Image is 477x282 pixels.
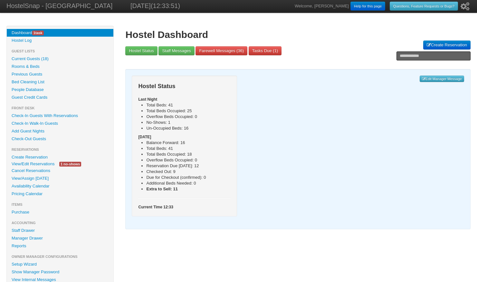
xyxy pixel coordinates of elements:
[59,162,81,167] span: 1 no-shows
[151,2,180,9] span: (12:33:51)
[7,47,113,55] li: Guest Lists
[7,29,113,37] a: Dashboard1task
[274,48,276,53] span: 1
[7,55,113,63] a: Current Guests (18)
[7,234,113,242] a: Manager Drawer
[54,160,86,167] a: 1 no-shows
[7,201,113,208] li: Items
[7,112,113,120] a: Check-In Guests With Reservations
[423,41,471,50] a: Create Reservation
[238,48,242,53] span: 36
[7,190,113,198] a: Pricing Calendar
[125,46,157,55] a: Hostel Status
[7,175,113,182] a: View/Assign [DATE]
[146,175,230,180] li: Due for Checkout (confirmed): 0
[146,125,230,131] li: Un-Occupied Beds: 16
[33,31,35,35] span: 1
[138,82,230,91] h3: Hostel Status
[7,227,113,234] a: Staff Drawer
[7,135,113,143] a: Check-Out Guests
[138,134,230,140] h5: [DATE]
[146,151,230,157] li: Total Beds Occupied: 18
[7,253,113,260] li: Owner Manager Configurations
[249,46,281,55] a: Tasks Due (1)
[7,146,113,153] li: Reservations
[7,37,113,44] a: Hostel Log
[7,182,113,190] a: Availability Calendar
[146,140,230,146] li: Balance Forward: 16
[7,153,113,161] a: Create Reservation
[125,29,471,41] h1: Hostel Dashboard
[146,180,230,186] li: Additional Beds Needed: 0
[7,260,113,268] a: Setup Wizard
[146,114,230,120] li: Overflow Beds Occupied: 0
[146,186,178,191] b: Extra to Sell: 11
[7,70,113,78] a: Previous Guests
[7,104,113,112] li: Front Desk
[390,2,458,11] a: Questions, Feature Requests or Bugs?
[146,108,230,114] li: Total Beds Occupied: 25
[7,78,113,86] a: Bed Cleaning List
[7,208,113,216] a: Purchase
[32,31,44,35] span: task
[7,219,113,227] li: Accounting
[420,76,464,82] a: Edit Manager Message
[7,167,113,175] a: Cancel Reservations
[146,169,230,175] li: Checked Out: 9
[7,160,59,167] a: View/Edit Reservations
[196,46,247,55] a: Farewell Messages (36)
[146,157,230,163] li: Overflow Beds Occupied: 0
[7,94,113,101] a: Guest Credit Cards
[7,268,113,276] a: Show Manager Password
[7,127,113,135] a: Add Guest Nights
[138,96,230,102] h5: Last Night
[146,146,230,151] li: Total Beds: 41
[461,2,470,11] i: Setup Wizard
[7,86,113,94] a: People Database
[158,46,194,55] a: Staff Messages
[7,120,113,127] a: Check-In Walk-In Guests
[350,2,385,11] a: Help for this page
[146,120,230,125] li: No-Shows: 1
[7,63,113,70] a: Rooms & Beds
[138,204,230,210] h5: Current Time 12:33
[146,163,230,169] li: Reservation Due [DATE]: 12
[146,102,230,108] li: Total Beds: 41
[7,242,113,250] a: Reports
